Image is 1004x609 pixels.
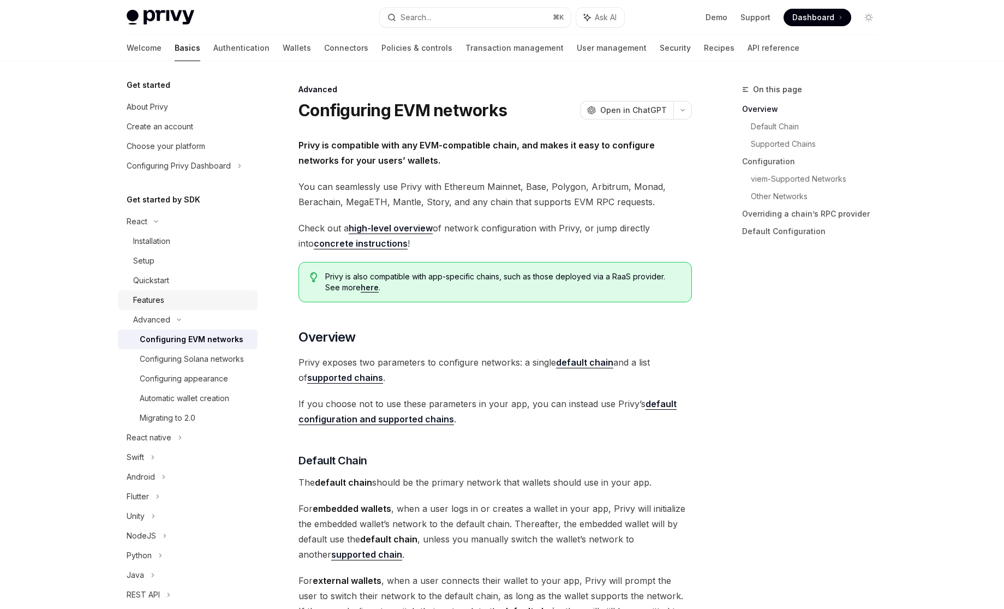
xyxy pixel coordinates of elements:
[127,510,145,523] div: Unity
[314,238,408,249] a: concrete instructions
[118,251,258,271] a: Setup
[118,231,258,251] a: Installation
[127,529,156,542] div: NodeJS
[706,12,727,23] a: Demo
[118,290,258,310] a: Features
[298,329,355,346] span: Overview
[740,12,770,23] a: Support
[298,453,367,468] span: Default Chain
[298,501,692,562] span: For , when a user logs in or creates a wallet in your app, Privy will initialize the embedded wal...
[127,159,231,172] div: Configuring Privy Dashboard
[751,118,886,135] a: Default Chain
[298,84,692,95] div: Advanced
[307,372,383,384] a: supported chains
[742,205,886,223] a: Overriding a chain’s RPC provider
[751,135,886,153] a: Supported Chains
[118,271,258,290] a: Quickstart
[298,396,692,427] span: If you choose not to use these parameters in your app, you can instead use Privy’s .
[127,120,193,133] div: Create an account
[704,35,734,61] a: Recipes
[140,372,228,385] div: Configuring appearance
[380,8,571,27] button: Search...⌘K
[118,97,258,117] a: About Privy
[307,372,383,383] strong: supported chains
[751,188,886,205] a: Other Networks
[133,313,170,326] div: Advanced
[315,477,372,488] strong: default chain
[127,193,200,206] h5: Get started by SDK
[361,283,379,292] a: here
[127,10,194,25] img: light logo
[213,35,270,61] a: Authentication
[118,369,258,389] a: Configuring appearance
[360,534,417,545] strong: default chain
[118,349,258,369] a: Configuring Solana networks
[577,35,647,61] a: User management
[784,9,851,26] a: Dashboard
[127,549,152,562] div: Python
[133,254,154,267] div: Setup
[580,101,673,120] button: Open in ChatGPT
[748,35,799,61] a: API reference
[127,79,170,92] h5: Get started
[600,105,667,116] span: Open in ChatGPT
[133,294,164,307] div: Features
[118,117,258,136] a: Create an account
[325,271,680,293] span: Privy is also compatible with app-specific chains, such as those deployed via a RaaS provider. Se...
[742,153,886,170] a: Configuration
[140,411,195,425] div: Migrating to 2.0
[298,140,655,166] strong: Privy is compatible with any EVM-compatible chain, and makes it easy to configure networks for yo...
[127,140,205,153] div: Choose your platform
[349,223,433,234] a: high-level overview
[127,490,149,503] div: Flutter
[556,357,613,368] a: default chain
[140,353,244,366] div: Configuring Solana networks
[127,588,160,601] div: REST API
[298,179,692,210] span: You can seamlessly use Privy with Ethereum Mainnet, Base, Polygon, Arbitrum, Monad, Berachain, Me...
[331,549,402,560] a: supported chain
[140,392,229,405] div: Automatic wallet creation
[127,215,147,228] div: React
[118,330,258,349] a: Configuring EVM networks
[381,35,452,61] a: Policies & controls
[660,35,691,61] a: Security
[127,100,168,114] div: About Privy
[127,569,144,582] div: Java
[860,9,877,26] button: Toggle dark mode
[127,35,162,61] a: Welcome
[283,35,311,61] a: Wallets
[298,475,692,490] span: The should be the primary network that wallets should use in your app.
[298,220,692,251] span: Check out a of network configuration with Privy, or jump directly into !
[401,11,431,24] div: Search...
[313,575,381,586] strong: external wallets
[298,100,507,120] h1: Configuring EVM networks
[298,355,692,385] span: Privy exposes two parameters to configure networks: a single and a list of .
[133,274,169,287] div: Quickstart
[792,12,834,23] span: Dashboard
[133,235,170,248] div: Installation
[127,470,155,483] div: Android
[553,13,564,22] span: ⌘ K
[753,83,802,96] span: On this page
[324,35,368,61] a: Connectors
[127,431,171,444] div: React native
[127,451,144,464] div: Swift
[465,35,564,61] a: Transaction management
[313,503,391,514] strong: embedded wallets
[118,408,258,428] a: Migrating to 2.0
[118,136,258,156] a: Choose your platform
[576,8,624,27] button: Ask AI
[595,12,617,23] span: Ask AI
[751,170,886,188] a: viem-Supported Networks
[118,389,258,408] a: Automatic wallet creation
[310,272,318,282] svg: Tip
[742,100,886,118] a: Overview
[742,223,886,240] a: Default Configuration
[175,35,200,61] a: Basics
[140,333,243,346] div: Configuring EVM networks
